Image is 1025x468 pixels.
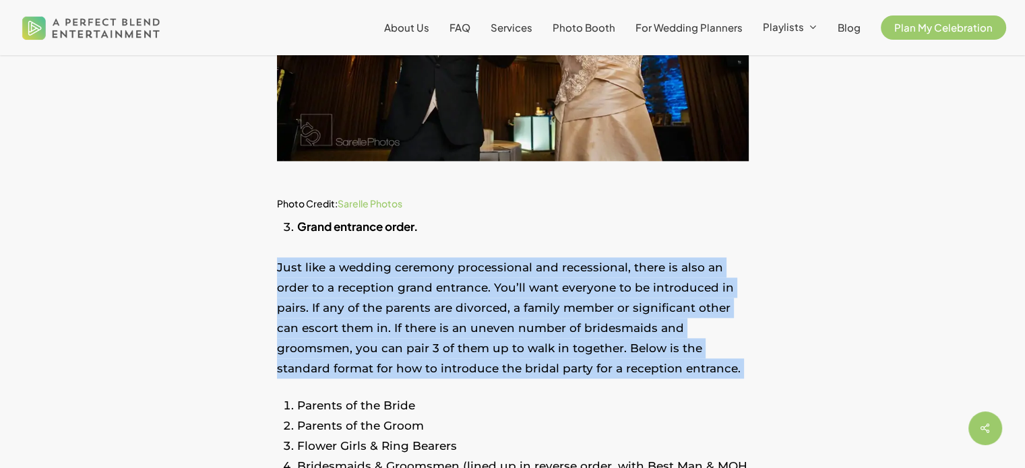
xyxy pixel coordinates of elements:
[297,395,749,415] li: Parents of the Bride
[384,22,429,33] a: About Us
[635,21,743,34] span: For Wedding Planners
[881,22,1006,33] a: Plan My Celebration
[19,5,164,50] img: A Perfect Blend Entertainment
[449,22,470,33] a: FAQ
[297,415,749,436] li: Parents of the Groom
[491,22,532,33] a: Services
[491,21,532,34] span: Services
[384,21,429,34] span: About Us
[297,436,749,456] li: Flower Girls & Ring Bearers
[338,197,402,209] a: Sarelle Photos
[838,22,861,33] a: Blog
[449,21,470,34] span: FAQ
[297,219,418,234] strong: Grand entrance order.
[635,22,743,33] a: For Wedding Planners
[277,257,749,396] p: Just like a wedding ceremony processional and recessional, there is also an order to a reception ...
[553,22,615,33] a: Photo Booth
[763,20,804,33] span: Playlists
[763,22,817,34] a: Playlists
[277,195,749,211] h6: Photo Credit:
[838,21,861,34] span: Blog
[894,21,993,34] span: Plan My Celebration
[553,21,615,34] span: Photo Booth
